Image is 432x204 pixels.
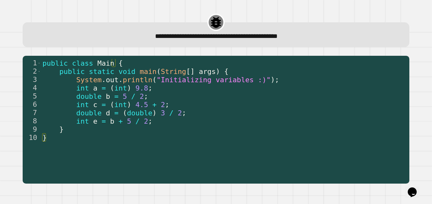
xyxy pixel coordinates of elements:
span: int [76,117,89,125]
div: 2 [23,67,41,76]
span: 9.8 [135,84,148,92]
span: 2 [161,101,165,109]
span: b [106,92,110,100]
span: d [106,109,110,117]
span: int [114,101,127,109]
span: main [139,68,156,76]
span: class [72,59,93,67]
span: double [76,92,101,100]
span: + [118,117,123,125]
span: / [135,117,139,125]
span: a [93,84,97,92]
div: 8 [23,117,41,125]
span: / [169,109,173,117]
div: 4 [23,84,41,92]
span: double [127,109,152,117]
span: / [131,92,135,100]
span: double [76,109,101,117]
span: int [114,84,127,92]
div: 10 [23,134,41,142]
span: public [59,68,85,76]
span: 4.5 [135,101,148,109]
span: + [152,101,156,109]
span: 2 [139,92,144,100]
div: 7 [23,109,41,117]
span: = [101,84,106,92]
iframe: chat widget [405,178,426,198]
span: String [161,68,186,76]
span: b [110,117,114,125]
span: = [101,101,106,109]
div: 1 [23,59,41,67]
span: int [76,84,89,92]
span: public [42,59,68,67]
div: 3 [23,76,41,84]
span: Main [97,59,114,67]
span: e [93,117,97,125]
span: static [89,68,114,76]
span: out [106,76,118,84]
span: 2 [144,117,148,125]
span: Toggle code folding, rows 1 through 10 [37,59,41,67]
span: 5 [123,92,127,100]
span: = [114,109,118,117]
span: void [118,68,135,76]
div: 5 [23,92,41,100]
span: int [76,101,89,109]
span: args [199,68,216,76]
div: 6 [23,100,41,109]
span: 3 [161,109,165,117]
span: "Initializing variables :)" [156,76,271,84]
span: println [123,76,152,84]
span: = [114,92,118,100]
span: 2 [178,109,182,117]
span: Toggle code folding, rows 2 through 9 [37,67,41,76]
span: = [101,117,106,125]
div: 9 [23,125,41,134]
span: c [93,101,97,109]
span: 5 [127,117,131,125]
span: System [76,76,101,84]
